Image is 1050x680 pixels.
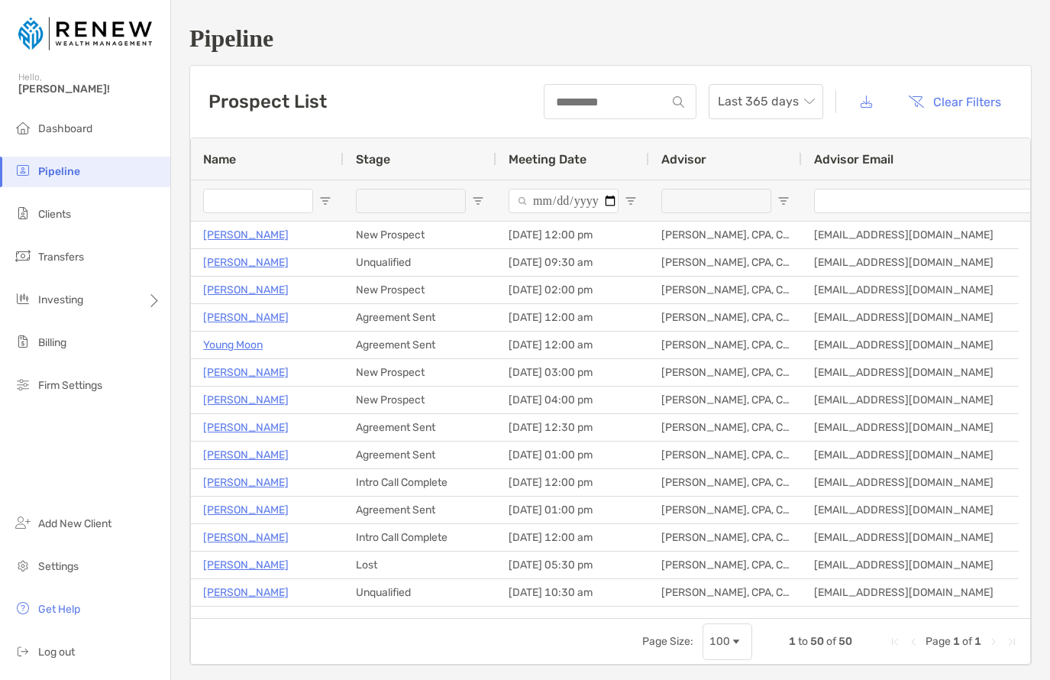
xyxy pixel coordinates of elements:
a: [PERSON_NAME] [203,280,289,300]
span: 1 [953,635,960,648]
a: [PERSON_NAME] [203,418,289,437]
img: dashboard icon [14,118,32,137]
span: Billing [38,336,66,349]
span: Name [203,152,236,167]
a: [PERSON_NAME] [203,445,289,465]
div: [DATE] 02:00 pm [496,277,649,303]
a: [PERSON_NAME] [203,473,289,492]
div: [PERSON_NAME], CPA, CFP® [649,552,802,578]
span: [PERSON_NAME]! [18,83,161,96]
div: Agreement Sent [344,332,496,358]
div: Unqualified [344,249,496,276]
button: Open Filter Menu [472,195,484,207]
span: Firm Settings [38,379,102,392]
span: Get Help [38,603,80,616]
a: [PERSON_NAME] [203,583,289,602]
h3: Prospect List [208,91,327,112]
div: [DATE] 10:30 am [496,579,649,606]
a: [PERSON_NAME] [203,225,289,244]
div: Intro Call Complete [344,524,496,551]
img: clients icon [14,204,32,222]
span: Meeting Date [509,152,586,167]
div: Agreement Sent [344,442,496,468]
img: logout icon [14,642,32,660]
span: Log out [38,646,75,659]
div: [PERSON_NAME], CPA, CFP® [649,249,802,276]
a: [PERSON_NAME] [203,500,289,520]
span: 50 [838,635,852,648]
div: [PERSON_NAME], CPA, CFP® [649,579,802,606]
button: Open Filter Menu [319,195,331,207]
img: get-help icon [14,599,32,617]
span: of [962,635,972,648]
input: Meeting Date Filter Input [509,189,619,213]
img: input icon [673,96,684,108]
div: [PERSON_NAME], CPA, CFP® [649,442,802,468]
div: Unqualified [344,579,496,606]
button: Open Filter Menu [777,195,790,207]
a: [PERSON_NAME] [203,390,289,410]
div: Page Size [703,623,752,660]
div: [PERSON_NAME], CPA, CFP® [649,359,802,386]
img: firm-settings icon [14,375,32,393]
a: [PERSON_NAME] [203,308,289,327]
div: [PERSON_NAME], CPA, CFP® [649,332,802,358]
div: [PERSON_NAME], CPA, CFP® [649,524,802,551]
img: transfers icon [14,247,32,265]
span: to [798,635,808,648]
span: 50 [810,635,824,648]
div: New Prospect [344,359,496,386]
div: [PERSON_NAME], CPA, CFP® [649,304,802,331]
span: Advisor Email [814,152,893,167]
div: [DATE] 01:00 pm [496,497,649,523]
span: Clients [38,208,71,221]
div: [DATE] 01:00 pm [496,442,649,468]
div: [PERSON_NAME], CPA, CFP® [649,497,802,523]
div: [DATE] 12:30 pm [496,414,649,441]
img: investing icon [14,290,32,308]
div: New Prospect [344,222,496,248]
img: billing icon [14,332,32,351]
div: [DATE] 12:00 am [496,524,649,551]
input: Name Filter Input [203,189,313,213]
div: [DATE] 05:30 pm [496,552,649,578]
div: New Prospect [344,387,496,413]
img: add_new_client icon [14,513,32,532]
div: [PERSON_NAME], CPA, CFP® [649,387,802,413]
div: Previous Page [907,636,919,648]
span: 1 [974,635,981,648]
div: Next Page [987,636,1000,648]
div: [DATE] 03:00 pm [496,359,649,386]
div: Agreement Sent [344,414,496,441]
div: Agreement Sent [344,304,496,331]
span: 1 [789,635,796,648]
div: Lost [344,552,496,578]
span: Last 365 days [718,85,814,118]
div: Last Page [1006,636,1018,648]
span: Settings [38,560,79,573]
span: Transfers [38,251,84,264]
a: [PERSON_NAME] [203,555,289,575]
a: [PERSON_NAME] [203,528,289,547]
img: pipeline icon [14,161,32,180]
img: Zoe Logo [18,6,152,61]
div: First Page [889,636,901,648]
a: Young Moon [203,335,263,355]
button: Open Filter Menu [625,195,637,207]
div: [PERSON_NAME], CPA, CFP® [649,222,802,248]
div: [DATE] 04:00 pm [496,387,649,413]
div: [PERSON_NAME], CPA, CFP® [649,277,802,303]
div: New Prospect [344,277,496,303]
div: 100 [709,635,730,648]
div: Page Size: [642,635,693,648]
